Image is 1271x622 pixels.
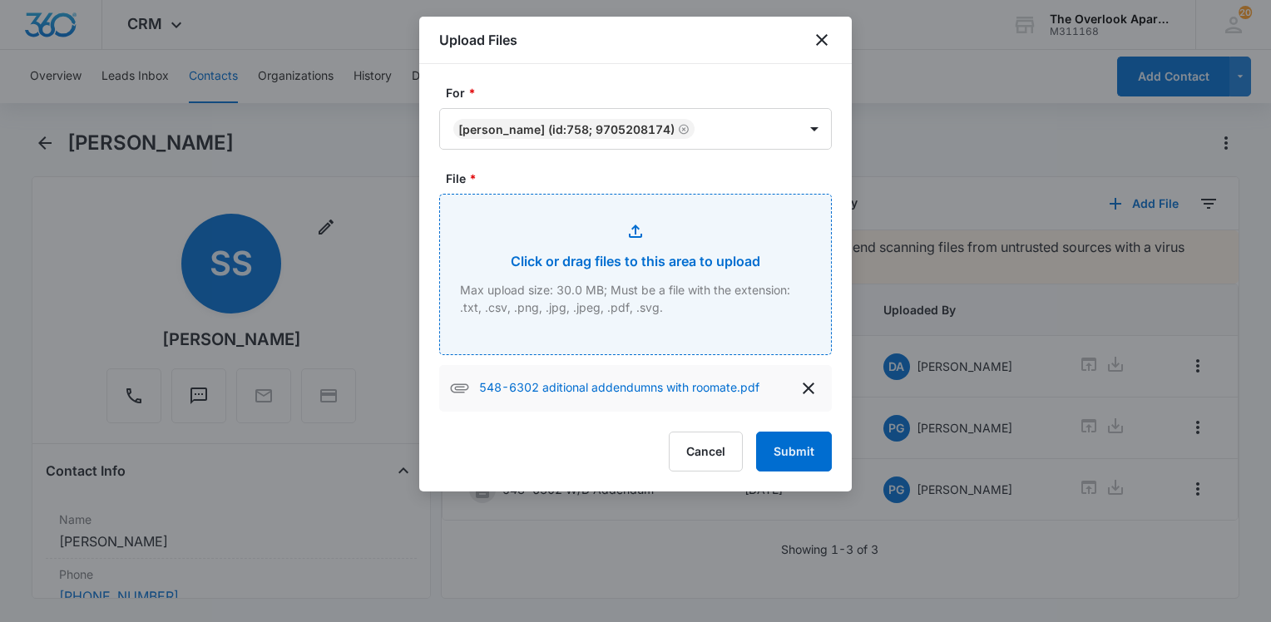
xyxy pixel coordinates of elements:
[756,432,832,471] button: Submit
[795,375,822,402] button: delete
[458,122,675,136] div: [PERSON_NAME] (ID:758; 9705208174)
[439,30,517,50] h1: Upload Files
[675,123,690,135] div: Remove Sydni Sandoval (ID:758; 9705208174)
[446,84,838,101] label: For
[669,432,743,471] button: Cancel
[446,170,838,187] label: File
[812,30,832,50] button: close
[479,378,759,398] p: 548-6302 aditional addendumns with roomate.pdf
